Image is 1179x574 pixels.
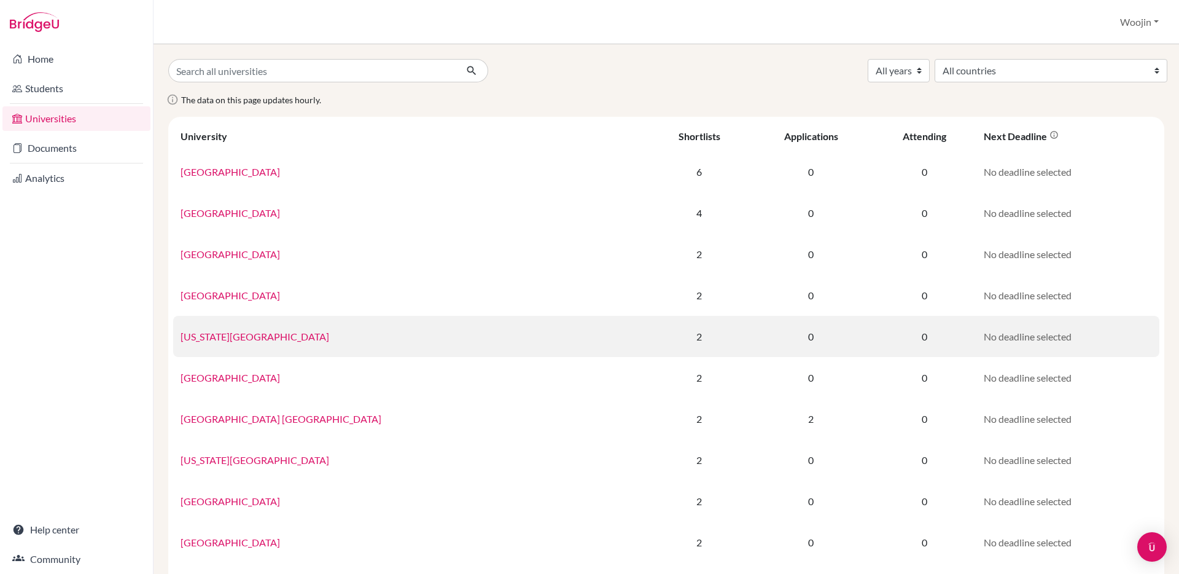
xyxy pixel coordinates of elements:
a: [GEOGRAPHIC_DATA] [181,207,280,219]
td: 2 [648,481,749,522]
td: 0 [750,234,873,275]
a: [GEOGRAPHIC_DATA] [GEOGRAPHIC_DATA] [181,413,381,425]
td: 6 [648,151,749,192]
td: 2 [648,522,749,563]
td: 2 [648,439,749,481]
div: Attending [903,130,946,142]
td: 2 [648,234,749,275]
span: No deadline selected [984,413,1072,425]
td: 0 [750,481,873,522]
span: The data on this page updates hourly. [181,95,321,105]
td: 2 [648,357,749,398]
span: No deadline selected [984,495,1072,507]
a: [US_STATE][GEOGRAPHIC_DATA] [181,331,329,342]
td: 2 [648,398,749,439]
a: Community [2,547,150,572]
div: Next deadline [984,130,1059,142]
td: 0 [872,398,976,439]
td: 0 [872,481,976,522]
a: [GEOGRAPHIC_DATA] [181,372,280,383]
span: No deadline selected [984,331,1072,342]
a: Analytics [2,166,150,191]
span: No deadline selected [984,248,1072,260]
a: [US_STATE][GEOGRAPHIC_DATA] [181,454,329,466]
td: 0 [750,357,873,398]
td: 0 [872,439,976,481]
img: Bridge-U [10,12,59,32]
td: 0 [872,192,976,234]
span: No deadline selected [984,454,1072,466]
td: 2 [750,398,873,439]
td: 0 [872,151,976,192]
td: 0 [750,439,873,481]
a: [GEOGRAPHIC_DATA] [181,495,280,507]
td: 2 [648,316,749,357]
td: 0 [872,522,976,563]
a: Documents [2,136,150,160]
a: [GEOGRAPHIC_DATA] [181,289,280,301]
td: 0 [872,234,976,275]
button: Woojin [1115,10,1164,34]
a: [GEOGRAPHIC_DATA] [181,166,280,178]
div: Applications [784,130,838,142]
td: 0 [750,316,873,357]
td: 2 [648,275,749,316]
a: [GEOGRAPHIC_DATA] [181,537,280,548]
input: Search all universities [168,59,456,82]
a: [GEOGRAPHIC_DATA] [181,248,280,260]
td: 0 [872,357,976,398]
td: 0 [750,192,873,234]
td: 4 [648,192,749,234]
a: Home [2,47,150,71]
span: No deadline selected [984,207,1072,219]
div: Open Intercom Messenger [1137,532,1167,562]
a: Universities [2,106,150,131]
td: 0 [750,151,873,192]
th: University [173,122,648,151]
div: Shortlists [679,130,720,142]
a: Students [2,76,150,101]
span: No deadline selected [984,537,1072,548]
td: 0 [750,275,873,316]
td: 0 [872,275,976,316]
td: 0 [872,316,976,357]
span: No deadline selected [984,166,1072,178]
span: No deadline selected [984,289,1072,301]
span: No deadline selected [984,372,1072,383]
td: 0 [750,522,873,563]
a: Help center [2,517,150,542]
